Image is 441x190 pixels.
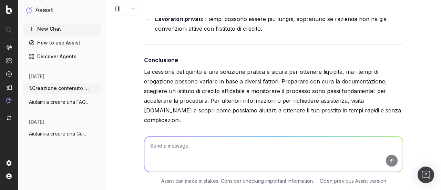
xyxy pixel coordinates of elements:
[161,178,314,184] p: Assist can make mistakes. Consider checking important information.
[7,116,11,120] img: Switch project
[23,51,101,62] a: Discover Agents
[6,173,12,179] img: My account
[6,44,12,50] img: Analytics
[29,119,44,126] span: [DATE]
[23,23,101,34] button: New Chat
[23,97,101,108] button: Aiutami a creare una FAQ da zero per il
[23,37,101,48] a: How to use Assist
[418,167,434,183] div: Open Intercom Messenger
[6,5,12,14] img: Botify logo
[144,67,403,125] p: La cessione del quinto è una soluzione pratica e sicura per ottenere liquidità, ma i tempi di ero...
[29,85,90,92] span: 1.Creazione contenuto da zero Aiutami a
[29,130,90,137] span: Aiutami a creare una Guida da zero per i
[29,73,44,80] span: [DATE]
[6,160,12,166] img: Setting
[23,128,101,139] button: Aiutami a creare una Guida da zero per i
[155,16,202,22] strong: Lavoratori privati
[6,71,12,77] img: Activation
[153,14,403,33] li: : I tempi possono essere più lunghi, soprattutto se l’azienda non ha già convenzioni attive con l...
[35,6,53,15] h1: Assist
[26,7,32,13] img: Assist
[6,98,12,103] img: Assist
[29,99,90,106] span: Aiutami a creare una FAQ da zero per il
[6,84,12,90] img: Studio
[26,6,98,15] button: Assist
[6,58,12,63] img: Intelligence
[144,56,403,64] h4: Conclusione
[320,178,386,184] a: Open previous Assist version
[23,83,101,94] button: 1.Creazione contenuto da zero Aiutami a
